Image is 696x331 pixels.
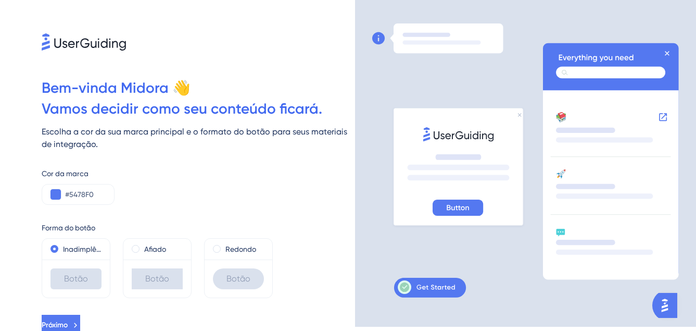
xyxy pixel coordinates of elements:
[42,222,355,234] div: Forma do botão
[63,243,102,255] label: Inadimplência
[42,167,355,180] div: Cor da marca
[652,290,684,321] iframe: UserGuiding AI Assistant Launcher
[42,99,355,119] div: Vamos decidir como seu conteúdo ficará.
[213,268,264,289] div: Botão
[144,243,166,255] label: Afiado
[225,243,256,255] label: Redondo
[50,268,102,289] div: Botão
[42,78,355,99] div: Bem-vinda Midora 👋
[42,126,355,151] div: Escolha a cor da sua marca principal e o formato do botão para seus materiais de integração.
[132,268,183,289] div: Botão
